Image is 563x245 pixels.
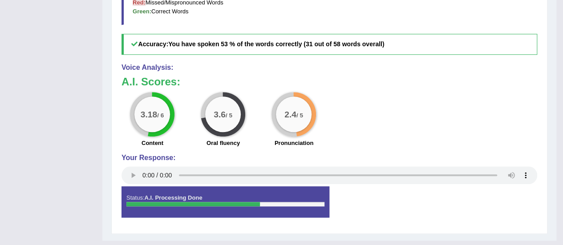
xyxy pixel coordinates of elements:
[158,112,164,118] small: / 6
[122,76,180,88] b: A.I. Scores:
[141,109,157,119] big: 3.18
[275,139,313,147] label: Pronunciation
[296,112,303,118] small: / 5
[144,194,202,201] strong: A.I. Processing Done
[133,8,151,15] b: Green:
[122,154,537,162] h4: Your Response:
[122,186,329,217] div: Status:
[122,34,537,55] h5: Accuracy:
[168,40,384,48] b: You have spoken 53 % of the words correctly (31 out of 58 words overall)
[285,109,297,119] big: 2.4
[142,139,163,147] label: Content
[122,64,537,72] h4: Voice Analysis:
[214,109,226,119] big: 3.6
[207,139,240,147] label: Oral fluency
[226,112,232,118] small: / 5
